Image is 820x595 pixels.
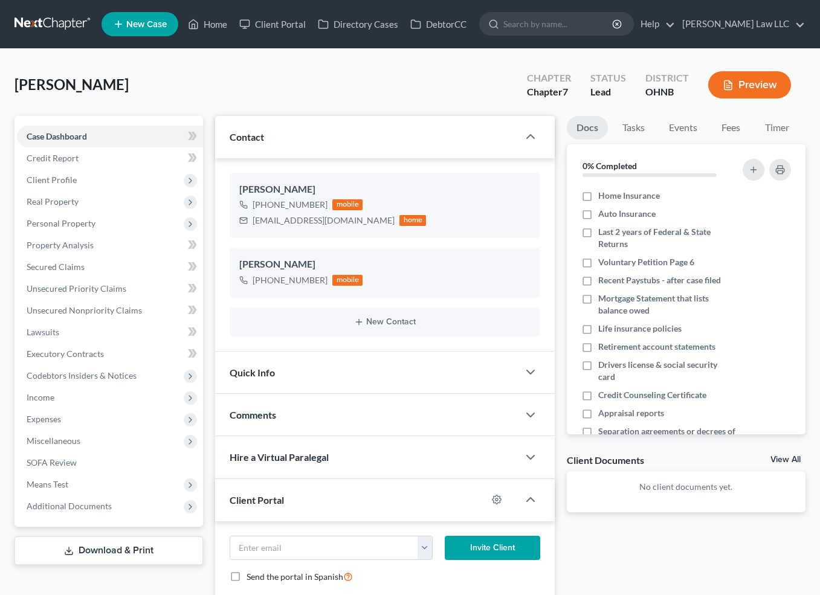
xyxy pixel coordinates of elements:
[230,367,275,378] span: Quick Info
[676,13,805,35] a: [PERSON_NAME] Law LLC
[598,208,656,220] span: Auto Insurance
[332,275,363,286] div: mobile
[230,409,276,420] span: Comments
[27,305,142,315] span: Unsecured Nonpriority Claims
[598,323,682,335] span: Life insurance policies
[230,494,284,506] span: Client Portal
[563,86,568,97] span: 7
[27,349,104,359] span: Executory Contracts
[27,196,79,207] span: Real Property
[27,457,77,468] span: SOFA Review
[598,341,715,353] span: Retirement account statements
[17,126,203,147] a: Case Dashboard
[598,425,735,449] span: Separation agreements or decrees of divorces
[17,147,203,169] a: Credit Report
[583,161,637,171] strong: 0% Completed
[17,343,203,365] a: Executory Contracts
[17,234,203,256] a: Property Analysis
[27,327,59,337] span: Lawsuits
[567,116,608,140] a: Docs
[17,300,203,321] a: Unsecured Nonpriority Claims
[233,13,312,35] a: Client Portal
[247,571,343,582] span: Send the portal in Spanish
[27,414,61,424] span: Expenses
[27,218,95,228] span: Personal Property
[239,257,530,272] div: [PERSON_NAME]
[27,501,112,511] span: Additional Documents
[576,481,796,493] p: No client documents yet.
[312,13,404,35] a: Directory Cases
[332,199,363,210] div: mobile
[27,436,80,446] span: Miscellaneous
[598,226,735,250] span: Last 2 years of Federal & State Returns
[613,116,654,140] a: Tasks
[712,116,751,140] a: Fees
[239,317,530,327] button: New Contact
[230,451,329,463] span: Hire a Virtual Paralegal
[590,71,626,85] div: Status
[645,71,689,85] div: District
[399,215,426,226] div: home
[598,292,735,317] span: Mortgage Statement that lists balance owed
[17,278,203,300] a: Unsecured Priority Claims
[659,116,707,140] a: Events
[27,392,54,402] span: Income
[15,76,129,93] span: [PERSON_NAME]
[598,389,706,401] span: Credit Counseling Certificate
[503,13,614,35] input: Search by name...
[770,455,801,464] a: View All
[27,131,87,141] span: Case Dashboard
[126,20,167,29] span: New Case
[230,536,418,559] input: Enter email
[27,153,79,163] span: Credit Report
[645,85,689,99] div: OHNB
[17,256,203,278] a: Secured Claims
[404,13,473,35] a: DebtorCC
[253,274,328,286] div: [PHONE_NUMBER]
[17,321,203,343] a: Lawsuits
[590,85,626,99] div: Lead
[27,370,137,381] span: Codebtors Insiders & Notices
[755,116,799,140] a: Timer
[708,71,791,98] button: Preview
[27,262,85,272] span: Secured Claims
[253,199,328,211] div: [PHONE_NUMBER]
[598,190,660,202] span: Home Insurance
[239,182,530,197] div: [PERSON_NAME]
[27,479,68,489] span: Means Test
[27,240,94,250] span: Property Analysis
[230,131,264,143] span: Contact
[567,454,644,466] div: Client Documents
[598,407,664,419] span: Appraisal reports
[598,359,735,383] span: Drivers license & social security card
[598,274,721,286] span: Recent Paystubs - after case filed
[15,536,203,565] a: Download & Print
[182,13,233,35] a: Home
[527,71,571,85] div: Chapter
[634,13,675,35] a: Help
[445,536,540,560] button: Invite Client
[253,214,395,227] div: [EMAIL_ADDRESS][DOMAIN_NAME]
[27,283,126,294] span: Unsecured Priority Claims
[17,452,203,474] a: SOFA Review
[598,256,694,268] span: Voluntary Petition Page 6
[527,85,571,99] div: Chapter
[27,175,77,185] span: Client Profile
